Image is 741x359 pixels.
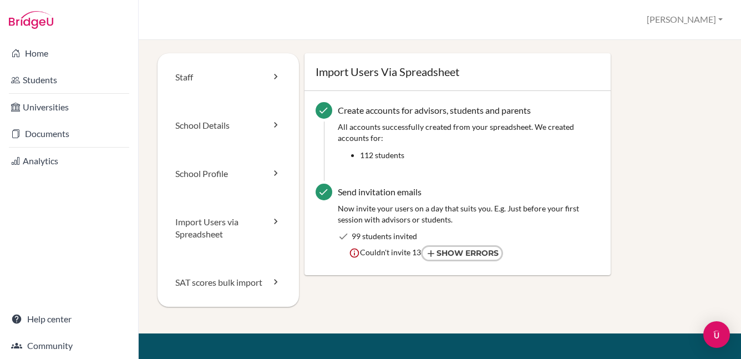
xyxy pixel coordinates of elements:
[338,102,600,167] div: Create accounts for advisors, students and parents
[360,150,600,161] li: 112 students
[2,69,136,91] a: Students
[352,231,600,242] div: 99 students invited
[2,150,136,172] a: Analytics
[158,150,299,198] a: School Profile
[9,11,53,29] img: Bridge-U
[2,335,136,357] a: Community
[158,102,299,150] a: School Details
[158,53,299,102] a: Staff
[158,198,299,259] a: Import Users via Spreadsheet
[158,259,299,307] a: SAT scores bulk import
[316,64,600,79] h1: Import Users Via Spreadsheet
[338,242,600,264] div: Couldn't invite 13
[338,122,600,144] p: All accounts successfully created from your spreadsheet. We created accounts for:
[2,42,136,64] a: Home
[2,308,136,330] a: Help center
[2,96,136,118] a: Universities
[338,203,600,225] div: Now invite your users on a day that suits you. E.g. Just before your first session with advisors ...
[2,123,136,145] a: Documents
[703,321,730,348] div: Open Intercom Messenger
[421,245,503,261] a: Show errors
[642,9,728,30] button: [PERSON_NAME]
[338,184,600,198] div: Send invitation emails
